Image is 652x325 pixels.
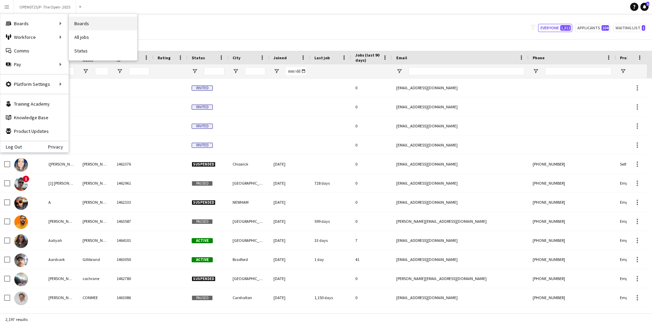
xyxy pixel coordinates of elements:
div: [DATE] [269,155,310,173]
button: Open Filter Menu [233,68,239,74]
span: ! [23,175,29,182]
div: 1462333 [113,193,153,212]
div: NEWHAM [228,193,269,212]
div: [DATE] [269,212,310,231]
div: 1 day [310,250,351,269]
input: Workforce ID Filter Input [129,67,149,75]
span: Email [396,55,407,60]
div: 0 [351,97,392,116]
button: Open Filter Menu [396,68,402,74]
div: [PERSON_NAME][EMAIL_ADDRESS][DOMAIN_NAME] [392,212,529,231]
button: OPEN0725/P- The Open- 2025 [14,0,76,14]
div: 0 [351,78,392,97]
input: Email Filter Input [409,67,524,75]
div: [PHONE_NUMBER] [529,269,616,288]
div: 0 [351,288,392,307]
div: [1] [PERSON_NAME] [44,174,78,192]
div: 1462961 [113,174,153,192]
span: Suspended [192,162,216,167]
div: [PERSON_NAME][EMAIL_ADDRESS][DOMAIN_NAME] [392,269,529,288]
div: [GEOGRAPHIC_DATA] [228,212,269,231]
div: Boards [0,17,69,30]
div: ([PERSON_NAME]) [PERSON_NAME] [44,155,78,173]
img: [1] Joseph gildea [14,177,28,191]
div: 1463587 [113,212,153,231]
span: Rating [158,55,171,60]
a: Comms [0,44,69,58]
div: [EMAIL_ADDRESS][DOMAIN_NAME] [392,231,529,250]
div: Bradford [228,250,269,269]
div: 1462376 [113,155,153,173]
img: (Sarah) Natasha Mortimer [14,158,28,172]
div: [PHONE_NUMBER] [529,288,616,307]
span: Profile [620,55,634,60]
div: Gillibrand [78,250,113,269]
img: aaron cochrane [14,273,28,286]
a: Knowledge Base [0,111,69,124]
a: Status [69,44,137,58]
span: Suspended [192,200,216,205]
span: Jobs (last 90 days) [355,52,380,63]
div: Chiswick [228,155,269,173]
button: Everyone1,312 [538,24,572,32]
span: Status [192,55,205,60]
button: Open Filter Menu [273,68,280,74]
div: [EMAIL_ADDRESS][DOMAIN_NAME] [392,97,529,116]
img: A SHAKIL [14,196,28,210]
span: Paused [192,295,213,300]
a: Product Updates [0,124,69,138]
div: [EMAIL_ADDRESS][DOMAIN_NAME] [392,250,529,269]
button: Open Filter Menu [620,68,626,74]
div: [PHONE_NUMBER] [529,174,616,192]
div: 1462780 [113,269,153,288]
div: [EMAIL_ADDRESS][DOMAIN_NAME] [392,78,529,97]
button: Open Filter Menu [83,68,89,74]
a: Boards [69,17,137,30]
div: 7 [351,231,392,250]
span: Paused [192,219,213,224]
div: Workforce [0,30,69,44]
div: [PERSON_NAME] [78,231,113,250]
div: [DATE] [269,174,310,192]
div: 0 [351,174,392,192]
div: 728 days [310,174,351,192]
span: Active [192,257,213,262]
div: [GEOGRAPHIC_DATA] [228,174,269,192]
span: Phone [533,55,545,60]
a: All jobs [69,30,137,44]
span: Invited [192,124,213,129]
div: CONMEE [78,288,113,307]
div: 1464101 [113,231,153,250]
div: 0 [351,193,392,212]
div: [PERSON_NAME] [78,174,113,192]
div: [DATE] [269,193,310,212]
div: [PERSON_NAME] [78,193,113,212]
input: Joined Filter Input [286,67,306,75]
input: Last Name Filter Input [95,67,108,75]
a: Training Academy [0,97,69,111]
div: Aaliyah [44,231,78,250]
div: Platform Settings [0,77,69,91]
div: cochrane [78,269,113,288]
div: A [44,193,78,212]
div: Pay [0,58,69,71]
div: [GEOGRAPHIC_DATA] [228,269,269,288]
span: Last job [314,55,330,60]
div: 0 [351,155,392,173]
div: [PHONE_NUMBER] [529,250,616,269]
input: Status Filter Input [204,67,224,75]
img: Aardvark Gillibrand [14,253,28,267]
span: Active [192,238,213,243]
div: [PERSON_NAME] [44,212,78,231]
span: Invited [192,105,213,110]
div: [DATE] [269,231,310,250]
a: 1 [640,3,649,11]
a: Log Out [0,144,22,150]
a: Privacy [48,144,69,150]
img: AARON CONMEE [14,292,28,305]
div: [DATE] [269,250,310,269]
div: 0 [351,117,392,135]
span: Invited [192,143,213,148]
span: City [233,55,240,60]
button: Applicants104 [575,24,610,32]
